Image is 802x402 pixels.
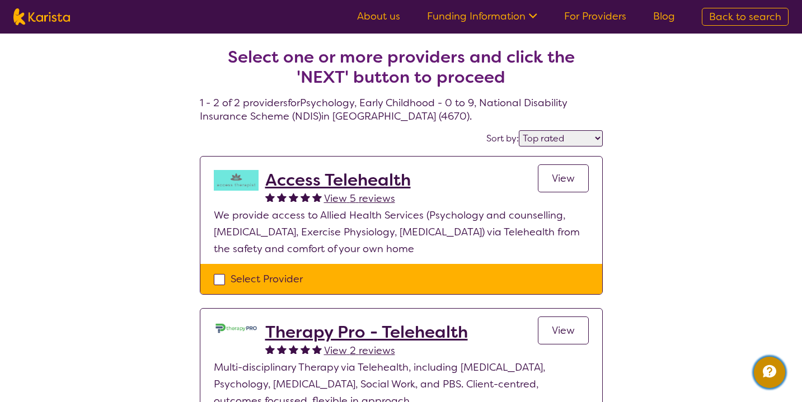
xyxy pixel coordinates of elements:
span: View 2 reviews [324,344,395,357]
span: View [552,324,575,337]
h4: 1 - 2 of 2 providers for Psychology , Early Childhood - 0 to 9 , National Disability Insurance Sc... [200,20,603,123]
a: View 5 reviews [324,190,395,207]
img: fullstar [301,192,310,202]
img: fullstar [301,344,310,354]
img: fullstar [265,344,275,354]
a: Funding Information [427,10,537,23]
a: For Providers [564,10,626,23]
img: lehxprcbtunjcwin5sb4.jpg [214,322,259,334]
a: Back to search [702,8,789,26]
p: We provide access to Allied Health Services (Psychology and counselling, [MEDICAL_DATA], Exercise... [214,207,589,257]
a: Access Telehealth [265,170,411,190]
a: About us [357,10,400,23]
img: hzy3j6chfzohyvwdpojv.png [214,170,259,191]
img: Karista logo [13,8,70,25]
img: fullstar [277,192,287,202]
span: View [552,172,575,185]
span: Back to search [709,10,781,23]
a: Therapy Pro - Telehealth [265,322,468,342]
img: fullstar [265,192,275,202]
img: fullstar [277,344,287,354]
img: fullstar [289,192,298,202]
img: fullstar [312,192,322,202]
button: Channel Menu [754,357,785,388]
a: Blog [653,10,675,23]
span: View 5 reviews [324,192,395,205]
label: Sort by: [486,133,519,144]
a: View [538,316,589,344]
img: fullstar [312,344,322,354]
a: View 2 reviews [324,342,395,359]
img: fullstar [289,344,298,354]
a: View [538,164,589,192]
h2: Select one or more providers and click the 'NEXT' button to proceed [213,47,589,87]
